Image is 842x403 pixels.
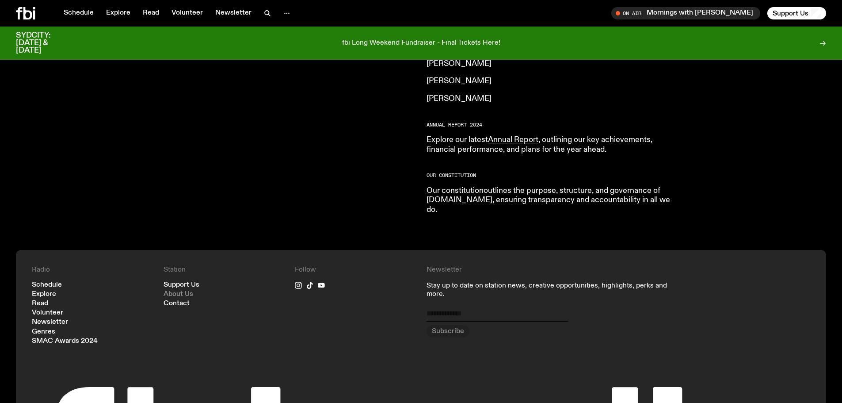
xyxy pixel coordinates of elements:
[32,310,63,316] a: Volunteer
[295,266,416,274] h4: Follow
[427,59,681,69] p: [PERSON_NAME]
[427,77,681,86] p: [PERSON_NAME]
[32,291,56,298] a: Explore
[137,7,164,19] a: Read
[164,291,193,298] a: About Us
[427,325,469,338] button: Subscribe
[210,7,257,19] a: Newsletter
[427,123,681,127] h2: Annual report 2024
[32,338,98,345] a: SMAC Awards 2024
[32,300,48,307] a: Read
[427,135,681,154] p: Explore our latest , outlining our key achievements, financial performance, and plans for the yea...
[427,282,679,299] p: Stay up to date on station news, creative opportunities, highlights, perks and more.
[101,7,136,19] a: Explore
[164,282,199,288] a: Support Us
[166,7,208,19] a: Volunteer
[16,32,72,54] h3: SYDCITY: [DATE] & [DATE]
[58,7,99,19] a: Schedule
[32,282,62,288] a: Schedule
[773,9,808,17] span: Support Us
[32,319,68,326] a: Newsletter
[427,94,681,104] p: [PERSON_NAME]
[427,173,681,178] h2: Our Constitution
[32,266,153,274] h4: Radio
[767,7,826,19] button: Support Us
[342,39,500,47] p: fbi Long Weekend Fundraiser - Final Tickets Here!
[427,266,679,274] h4: Newsletter
[427,187,484,195] a: Our constitution
[164,266,285,274] h4: Station
[611,7,760,19] button: On AirMornings with [PERSON_NAME]
[32,329,55,335] a: Genres
[427,186,681,215] p: outlines the purpose, structure, and governance of [DOMAIN_NAME], ensuring transparency and accou...
[164,300,190,307] a: Contact
[488,136,538,144] a: Annual Report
